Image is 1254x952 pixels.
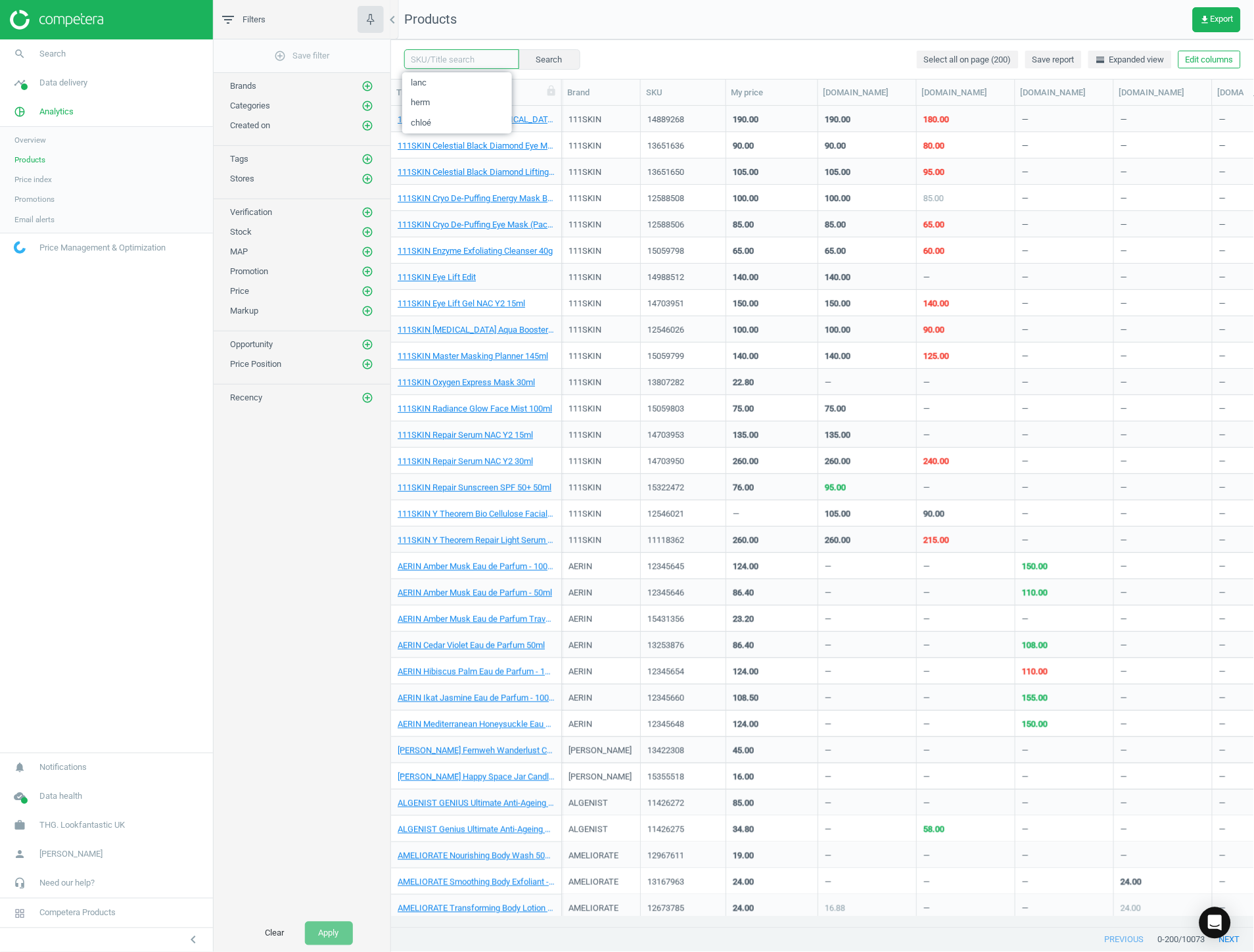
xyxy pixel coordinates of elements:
[733,193,758,204] div: 100.00
[398,114,555,126] a: 111SKIN Black Diamond [MEDICAL_DATA] Oil 30ml
[361,153,374,166] button: add_circle_outline
[569,350,601,367] div: 111SKIN
[361,173,373,185] i: add_circle_outline
[1022,350,1029,367] div: —
[361,391,374,404] button: add_circle_outline
[1096,54,1165,66] span: Expanded view
[1219,429,1226,446] div: —
[1096,55,1106,65] i: horizontal_split
[1121,377,1127,393] div: —
[647,140,719,152] div: 13651636
[398,824,555,836] a: ALGENIST Genius Ultimate Anti-Ageing Eye Cream 15ml
[39,791,82,803] span: Data health
[825,613,831,630] div: —
[1022,272,1029,288] div: —
[825,561,831,577] div: —
[647,324,719,336] div: 12546026
[1022,377,1029,393] div: —
[923,350,949,362] div: 125.00
[733,561,758,573] div: 124.00
[361,119,374,132] button: add_circle_outline
[825,298,850,310] div: 150.00
[923,429,930,446] div: —
[7,755,32,780] i: notifications
[1022,508,1029,525] div: —
[7,871,32,896] i: headset_mic
[733,429,758,441] div: 135.00
[1022,561,1048,573] div: 150.00
[1022,324,1029,341] div: —
[7,784,32,809] i: cloud_done
[647,535,719,546] div: 11118362
[825,219,846,231] div: 85.00
[923,456,949,467] div: 240.00
[39,878,95,890] span: Need our help?
[923,640,930,656] div: —
[220,12,236,28] i: filter_list
[7,842,32,867] i: person
[1219,114,1226,130] div: —
[398,535,555,546] a: 111SKIN Y Theorem Repair Light Serum NAC Y2 30ml
[361,266,373,277] i: add_circle_outline
[361,304,374,318] button: add_circle_outline
[923,324,944,336] div: 90.00
[230,306,258,316] span: Markup
[398,377,535,389] a: 111SKIN Oxygen Express Mask 30ml
[1121,350,1127,367] div: —
[361,285,374,298] button: add_circle_outline
[569,219,601,235] div: 111SKIN
[733,140,754,152] div: 90.00
[1121,193,1127,209] div: —
[569,429,601,446] div: 111SKIN
[1121,561,1127,577] div: —
[924,54,1011,66] span: Select all on page (200)
[647,561,719,573] div: 12345645
[733,403,754,415] div: 75.00
[398,797,555,809] a: ALGENIST GENIUS Ultimate Anti-Ageing Cream 60ml
[402,72,512,93] span: lanc
[647,219,719,231] div: 12588506
[230,207,272,217] span: Verification
[398,508,555,520] a: 111SKIN Y Theorem Bio Cellulose Facial Mask Box
[1022,456,1029,472] div: —
[825,245,846,257] div: 65.00
[519,49,580,69] button: Search
[230,81,256,91] span: Brands
[733,640,754,652] div: 86.40
[361,246,373,258] i: add_circle_outline
[14,194,55,204] span: Promotions
[14,135,46,145] span: Overview
[1219,324,1226,341] div: —
[569,193,601,209] div: 111SKIN
[1219,272,1226,288] div: —
[825,377,831,393] div: —
[923,482,930,498] div: —
[923,535,949,546] div: 215.00
[7,99,32,124] i: pie_chart_outlined
[923,561,930,577] div: —
[361,206,373,218] i: add_circle_outline
[647,640,719,652] div: 13253876
[569,245,601,262] div: 111SKIN
[398,561,555,573] a: AERIN Amber Musk Eau de Parfum - 100ml
[733,298,758,310] div: 150.00
[14,214,55,225] span: Email alerts
[1121,429,1127,446] div: —
[1022,166,1029,183] div: —
[398,219,555,231] a: 111SKIN Cryo De-Puffing Eye Mask (Pack of 8)
[1219,482,1226,498] div: —
[825,429,850,441] div: 135.00
[230,227,252,237] span: Stock
[1205,928,1254,952] button: next
[361,245,374,258] button: add_circle_outline
[214,43,390,69] button: add_circle_outlineSave filter
[1022,298,1029,314] div: —
[825,114,850,126] div: 190.00
[923,377,930,393] div: —
[1121,482,1127,498] div: —
[733,114,758,126] div: 190.00
[923,613,930,630] div: —
[1121,456,1127,472] div: —
[733,166,758,178] div: 105.00
[398,324,555,336] a: 111SKIN [MEDICAL_DATA] Aqua Booster 20ml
